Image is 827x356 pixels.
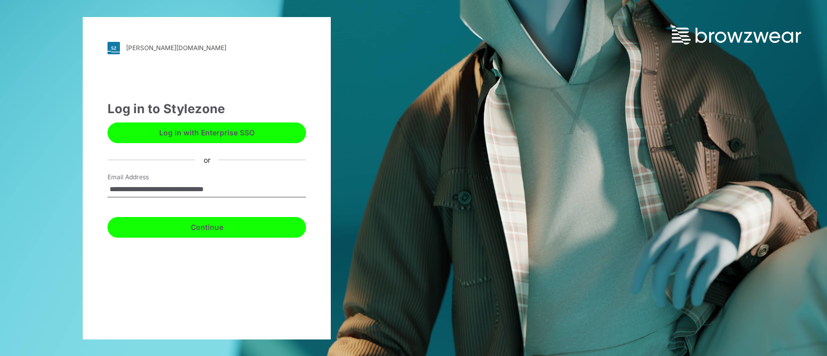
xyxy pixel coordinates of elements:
[108,173,180,182] label: Email Address
[108,42,120,54] img: svg+xml;base64,PHN2ZyB3aWR0aD0iMjgiIGhlaWdodD0iMjgiIHZpZXdCb3g9IjAgMCAyOCAyOCIgZmlsbD0ibm9uZSIgeG...
[108,100,306,118] div: Log in to Stylezone
[126,44,226,52] div: [PERSON_NAME][DOMAIN_NAME]
[108,122,306,143] button: Log in with Enterprise SSO
[108,42,306,54] a: [PERSON_NAME][DOMAIN_NAME]
[108,217,306,238] button: Continue
[195,154,219,165] div: or
[672,26,801,44] img: browzwear-logo.73288ffb.svg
